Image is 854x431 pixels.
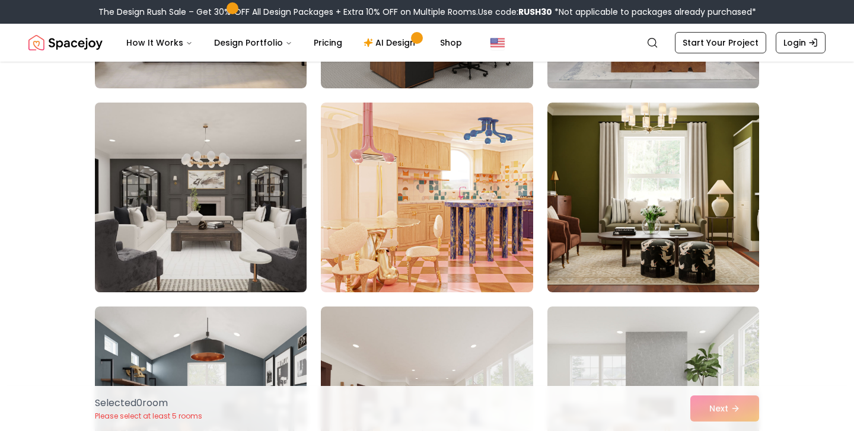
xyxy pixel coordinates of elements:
[552,6,756,18] span: *Not applicable to packages already purchased*
[117,31,202,55] button: How It Works
[518,6,552,18] b: RUSH30
[28,31,103,55] a: Spacejoy
[117,31,471,55] nav: Main
[98,6,756,18] div: The Design Rush Sale – Get 30% OFF All Design Packages + Extra 10% OFF on Multiple Rooms.
[90,98,312,297] img: Room room-73
[321,103,533,292] img: Room room-74
[675,32,766,53] a: Start Your Project
[776,32,826,53] a: Login
[28,24,826,62] nav: Global
[490,36,505,50] img: United States
[478,6,552,18] span: Use code:
[28,31,103,55] img: Spacejoy Logo
[205,31,302,55] button: Design Portfolio
[354,31,428,55] a: AI Design
[95,396,202,410] p: Selected 0 room
[547,103,759,292] img: Room room-75
[95,411,202,421] p: Please select at least 5 rooms
[431,31,471,55] a: Shop
[304,31,352,55] a: Pricing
